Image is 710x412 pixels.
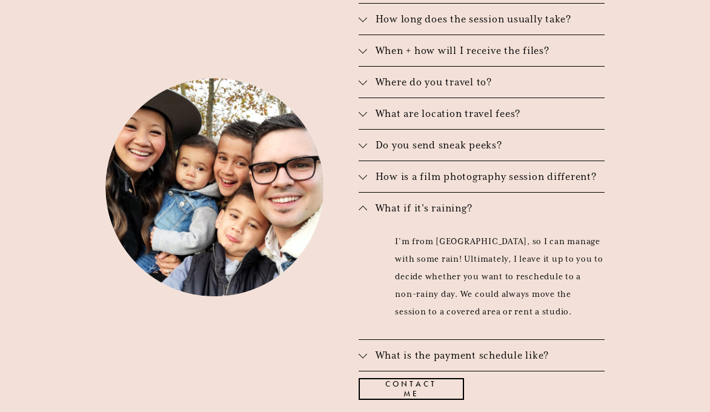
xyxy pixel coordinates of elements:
span: How is a film photography session different? [367,170,605,183]
button: What are location travel fees? [359,98,605,129]
button: What if it's raining? [359,193,605,224]
button: Do you send sneak peeks? [359,130,605,161]
span: What is the payment schedule like? [367,349,605,362]
span: What if it's raining? [367,202,605,214]
button: How long does the session usually take? [359,4,605,35]
button: Where do you travel to? [359,67,605,98]
p: I’m from [GEOGRAPHIC_DATA], so I can manage with some rain! Ultimately, I leave it up to you to d... [395,233,604,321]
div: What if it's raining? [359,224,605,339]
span: When + how will I receive the files? [367,44,605,57]
button: How is a film photography session different? [359,161,605,192]
button: When + how will I receive the files? [359,35,605,66]
button: What is the payment schedule like? [359,340,605,371]
span: Do you send sneak peeks? [367,139,605,151]
span: How long does the session usually take? [367,13,605,25]
span: Where do you travel to? [367,76,605,88]
span: What are location travel fees? [367,107,605,120]
a: CONTACT ME [359,378,464,400]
